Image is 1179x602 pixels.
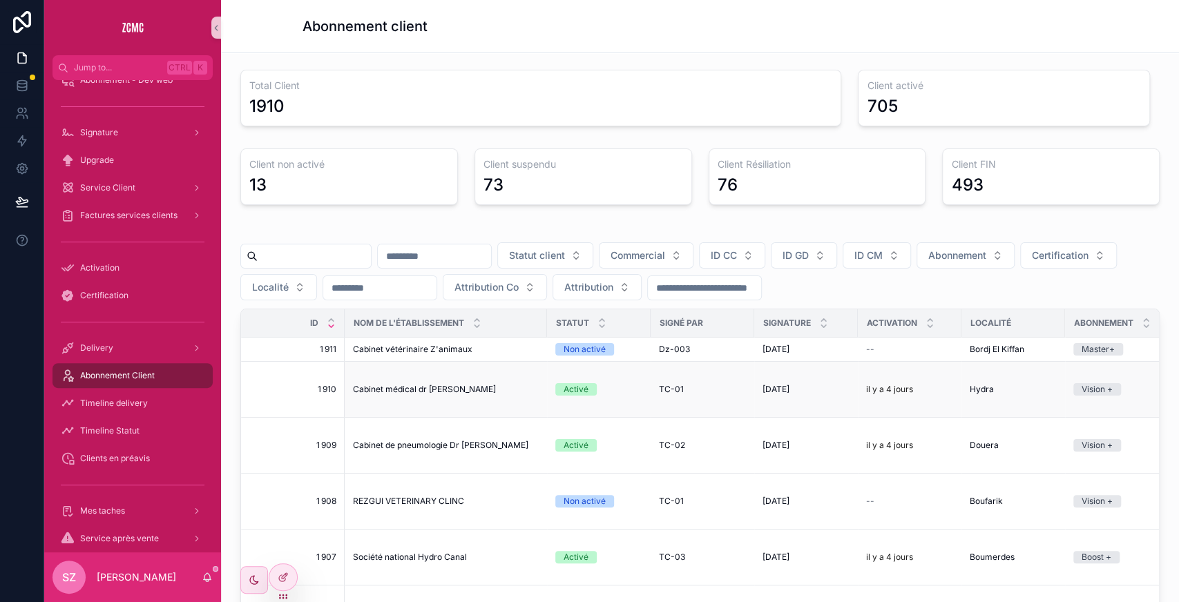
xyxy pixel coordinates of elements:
[951,174,983,196] div: 493
[771,242,837,269] button: Select Button
[951,157,1151,171] h3: Client FIN
[52,55,213,80] button: Jump to...CtrlK
[353,440,539,451] a: Cabinet de pneumologie Dr [PERSON_NAME]
[970,496,1057,507] a: Boufarik
[353,384,496,395] span: Cabinet médical dr [PERSON_NAME]
[80,533,159,544] span: Service après vente
[1082,551,1111,563] div: Boost +
[555,383,642,396] a: Activé
[611,249,665,262] span: Commercial
[509,249,565,262] span: Statut client
[80,262,119,273] span: Activation
[555,343,642,356] a: Non activé
[80,453,150,464] span: Clients en préavis
[970,496,1003,507] span: Boufarik
[564,383,588,396] div: Activé
[52,446,213,471] a: Clients en préavis
[1082,495,1113,507] div: Vision +
[1074,318,1133,329] span: Abonnement
[52,391,213,416] a: Timeline delivery
[258,552,336,563] a: 1 907
[1073,495,1160,507] a: Vision +
[353,496,464,507] span: REZGUI VETERINARY CLINC
[1082,343,1115,356] div: Master+
[80,75,173,86] span: Abonnement - Dev web
[80,398,148,409] span: Timeline delivery
[52,120,213,145] a: Signature
[52,418,213,443] a: Timeline Statut
[167,61,192,75] span: Ctrl
[659,440,746,451] a: TC-02
[867,95,897,117] div: 705
[353,344,539,355] a: Cabinet vétérinaire Z'animaux
[866,496,953,507] a: --
[249,174,267,196] div: 13
[52,283,213,308] a: Certification
[659,496,746,507] a: TC-01
[970,344,1024,355] span: Bordj El Kiffan
[970,384,994,395] span: Hydra
[52,498,213,523] a: Mes taches
[353,496,539,507] a: REZGUI VETERINARY CLINC
[52,175,213,200] a: Service Client
[52,526,213,551] a: Service après vente
[258,384,336,395] a: 1 910
[483,174,504,196] div: 73
[354,318,464,329] span: NOM de l'établissement
[699,242,765,269] button: Select Button
[866,344,874,355] span: --
[52,203,213,228] a: Factures services clients
[80,210,178,221] span: Factures services clients
[867,318,917,329] span: Activation
[659,384,684,395] span: TC-01
[763,440,789,451] span: [DATE]
[1082,439,1113,451] div: Vision +
[44,80,221,552] div: scrollable content
[52,255,213,280] a: Activation
[866,384,953,395] a: il y a 4 jours
[80,155,114,166] span: Upgrade
[556,318,589,329] span: Statut
[763,318,811,329] span: Signature
[867,79,1141,93] h3: Client activé
[122,17,144,39] img: App logo
[970,318,1011,329] span: Localité
[718,157,917,171] h3: Client Résiliation
[866,552,913,563] p: il y a 4 jours
[1073,439,1160,451] a: Vision +
[763,440,850,451] a: [DATE]
[353,344,472,355] span: Cabinet vétérinaire Z'animaux
[1073,551,1160,563] a: Boost +
[497,242,593,269] button: Select Button
[970,552,1057,563] a: Boumerdes
[555,439,642,451] a: Activé
[783,249,809,262] span: ID GD
[866,384,913,395] p: il y a 4 jours
[763,552,850,563] a: [DATE]
[52,363,213,388] a: Abonnement Client
[866,440,953,451] a: il y a 4 jours
[80,182,135,193] span: Service Client
[970,440,1057,451] a: Douera
[1073,383,1160,396] a: Vision +
[258,496,336,507] a: 1 908
[249,79,832,93] h3: Total Client
[659,496,684,507] span: TC-01
[353,552,539,563] a: Société national Hydro Canal
[763,344,850,355] a: [DATE]
[763,384,789,395] span: [DATE]
[564,439,588,451] div: Activé
[258,344,336,355] span: 1 911
[763,384,850,395] a: [DATE]
[80,370,155,381] span: Abonnement Client
[970,552,1015,563] span: Boumerdes
[1020,242,1117,269] button: Select Button
[763,552,789,563] span: [DATE]
[970,344,1057,355] a: Bordj El Kiffan
[62,569,76,585] span: SZ
[258,440,336,451] span: 1 909
[660,318,703,329] span: Signé par
[659,552,685,563] span: TC-03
